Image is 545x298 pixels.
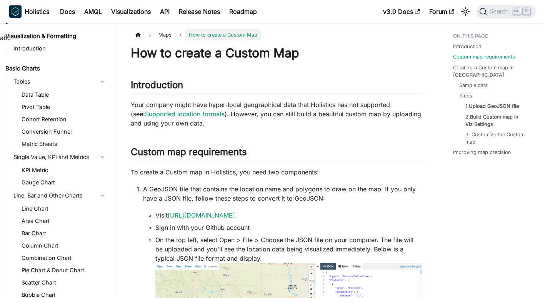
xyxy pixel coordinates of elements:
a: Release Notes [174,5,225,18]
strong: Upload GeoJSON file [469,103,519,109]
a: API [155,5,174,18]
a: Line, Bar and Other Charts [11,189,108,202]
span: How to create a Custom Map [185,29,261,40]
a: Pie Chart & Donut Chart [19,265,108,276]
a: AMQL [80,5,107,18]
a: Roadmap [225,5,262,18]
span: Search [487,8,513,15]
a: Introduction [11,43,108,54]
a: Area Chart [19,216,108,226]
nav: Breadcrumbs [131,29,422,40]
a: 2.Build Custom map in Viz Settings [465,113,527,128]
a: Steps [459,92,472,99]
a: Pivot Table [19,102,108,112]
a: Forum [425,5,459,18]
a: Tables [11,75,108,88]
a: Cohort Retention [19,114,108,125]
a: HolisticsHolistics [9,5,49,18]
a: Basic Charts [3,63,108,74]
a: Column Chart [19,240,108,251]
a: KPI Metric [19,165,108,176]
a: Custom map requirements [453,53,515,60]
li: Visit [155,211,422,220]
a: Sample data [459,82,488,89]
a: Single Value, KPI and Metrics [11,151,108,163]
a: Data Table [19,89,108,100]
a: v3.0 Docs [378,5,425,18]
li: Sign in with your Github account [155,223,422,232]
a: Gauge Chart [19,177,108,188]
span: Maps [155,29,175,40]
a: Bar Chart [19,228,108,239]
a: Conversion Funnel [19,126,108,137]
p: Your company might have hyper-local geographical data that Holistics has not supported (see: ). H... [131,100,422,128]
h1: How to create a Custom Map [131,45,422,61]
button: Switch between dark and light mode (currently light mode) [459,5,472,18]
a: 3. Customize the Custom map [465,131,527,146]
a: Home page [131,29,145,40]
a: Introduction [453,43,482,50]
button: Search (Ctrl+K) [476,5,536,18]
p: To create a Custom map in Holistics, you need two components: [131,167,422,177]
a: Scatter Chart [19,277,108,288]
a: Combination Chart [19,253,108,263]
img: Holistics [9,5,22,18]
h2: Custom map requirements [131,146,422,161]
a: 1.Upload GeoJSON file [465,102,519,110]
a: Docs [55,5,80,18]
a: Visualizations [107,5,155,18]
a: Line Chart [19,203,108,214]
p: A GeoJSON file that contains the location name and polygons to draw on the map. If you only have ... [143,184,422,203]
kbd: K [523,8,530,15]
a: Metric Sheets [19,139,108,149]
h2: Introduction [131,79,422,94]
a: Improving map precision [453,149,511,156]
a: Supported location formats [145,110,225,118]
a: Creating a Custom map in [GEOGRAPHIC_DATA] [453,64,533,79]
b: Holistics [25,7,49,16]
strong: Build Custom map in Viz Settings [465,114,518,127]
a: [URL][DOMAIN_NAME] [168,211,235,219]
a: Visualization & Formatting [3,31,108,42]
